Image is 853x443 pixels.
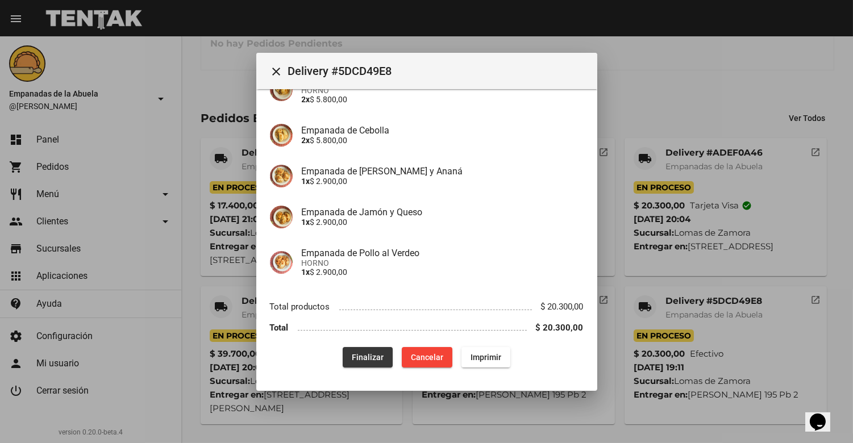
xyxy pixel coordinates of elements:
[302,258,584,268] span: HORNO
[302,136,584,145] p: $ 5.800,00
[270,78,293,101] img: 3ba6cc71-d359-477a-a13f-115edf265f6d.jpg
[302,218,584,227] p: $ 2.900,00
[270,251,293,274] img: b535b57a-eb23-4682-a080-b8c53aa6123f.jpg
[270,206,293,228] img: 72c15bfb-ac41-4ae4-a4f2-82349035ab42.jpg
[302,268,310,277] b: 1x
[270,165,293,187] img: f79e90c5-b4f9-4d92-9a9e-7fe78b339dbe.jpg
[270,296,584,317] li: Total productos $ 20.300,00
[302,136,310,145] b: 2x
[302,177,310,186] b: 1x
[302,177,584,186] p: $ 2.900,00
[411,353,443,362] span: Cancelar
[270,65,284,78] mat-icon: Cerrar
[270,124,293,147] img: 4c2ccd53-78ad-4b11-8071-b758d1175bd1.jpg
[402,347,452,367] button: Cancelar
[270,317,584,338] li: Total $ 20.300,00
[471,353,501,362] span: Imprimir
[352,353,384,362] span: Finalizar
[302,125,584,136] h4: Empanada de Cebolla
[302,86,584,95] span: HORNO
[805,398,842,432] iframe: chat widget
[265,60,288,82] button: Cerrar
[302,268,584,277] p: $ 2.900,00
[302,248,584,258] h4: Empanada de Pollo al Verdeo
[302,218,310,227] b: 1x
[288,62,588,80] span: Delivery #5DCD49E8
[343,347,393,367] button: Finalizar
[302,95,310,104] b: 2x
[302,166,584,177] h4: Empanada de [PERSON_NAME] y Ananá
[461,347,510,367] button: Imprimir
[302,207,584,218] h4: Empanada de Jamón y Queso
[302,95,584,104] p: $ 5.800,00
